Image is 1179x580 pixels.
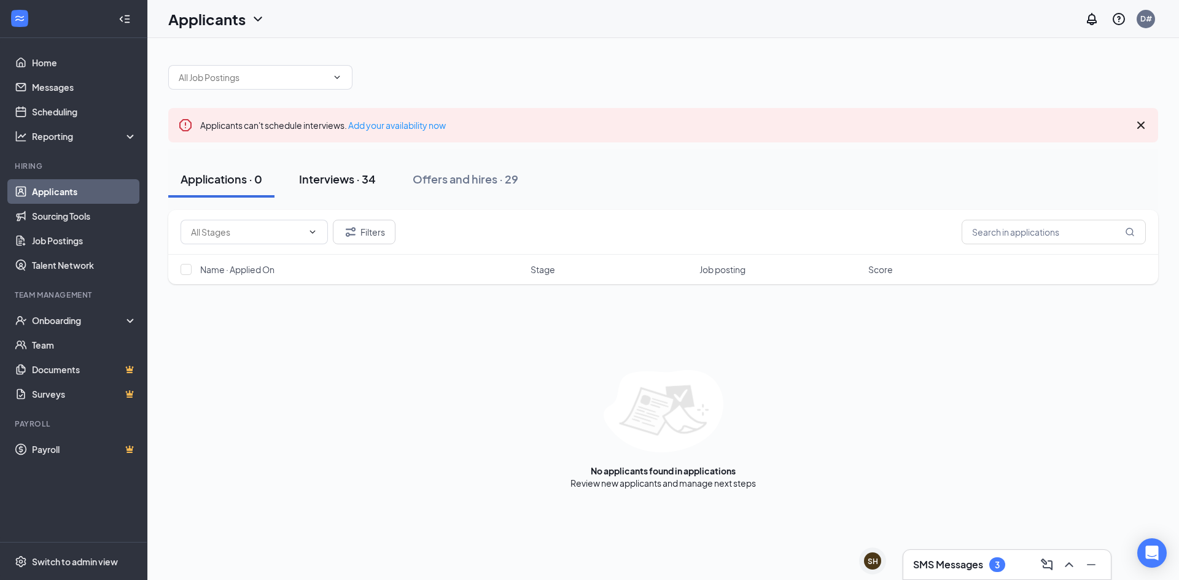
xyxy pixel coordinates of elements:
button: Minimize [1081,555,1101,574]
svg: WorkstreamLogo [14,12,26,25]
a: Sourcing Tools [32,204,137,228]
div: Hiring [15,161,134,171]
div: Open Intercom Messenger [1137,538,1167,568]
span: Score [868,263,893,276]
div: D# [1140,14,1152,24]
span: Job posting [699,263,745,276]
h3: SMS Messages [913,558,983,571]
svg: Analysis [15,130,27,142]
svg: ComposeMessage [1040,557,1054,572]
svg: Error [178,118,193,133]
span: Stage [531,263,555,276]
svg: MagnifyingGlass [1125,227,1135,237]
a: SurveysCrown [32,382,137,406]
div: Team Management [15,290,134,300]
svg: Minimize [1084,557,1099,572]
img: empty-state [604,370,723,452]
h1: Applicants [168,9,246,29]
span: Applicants can't schedule interviews. [200,120,446,131]
div: Onboarding [32,314,126,327]
span: Name · Applied On [200,263,274,276]
a: Home [32,50,137,75]
a: PayrollCrown [32,437,137,462]
a: Talent Network [32,253,137,277]
a: Messages [32,75,137,99]
a: Applicants [32,179,137,204]
svg: Filter [343,225,358,239]
button: ChevronUp [1059,555,1079,574]
div: Applications · 0 [181,171,262,187]
div: Review new applicants and manage next steps [570,477,756,489]
a: Scheduling [32,99,137,124]
button: Filter Filters [333,220,395,244]
svg: Settings [15,555,27,568]
button: ComposeMessage [1037,555,1057,574]
div: Interviews · 34 [299,171,376,187]
div: Payroll [15,419,134,429]
svg: QuestionInfo [1111,12,1126,26]
svg: Cross [1134,118,1148,133]
div: Reporting [32,130,138,142]
svg: UserCheck [15,314,27,327]
div: Offers and hires · 29 [413,171,518,187]
div: Switch to admin view [32,555,118,568]
div: SH [868,556,878,566]
svg: Collapse [119,13,131,25]
svg: Notifications [1084,12,1099,26]
a: DocumentsCrown [32,357,137,382]
div: 3 [995,560,1000,570]
input: Search in applications [962,220,1146,244]
svg: ChevronDown [332,72,342,82]
div: No applicants found in applications [591,465,736,477]
a: Job Postings [32,228,137,253]
svg: ChevronDown [251,12,265,26]
svg: ChevronUp [1062,557,1076,572]
a: Team [32,333,137,357]
input: All Stages [191,225,303,239]
a: Add your availability now [348,120,446,131]
input: All Job Postings [179,71,327,84]
svg: ChevronDown [308,227,317,237]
